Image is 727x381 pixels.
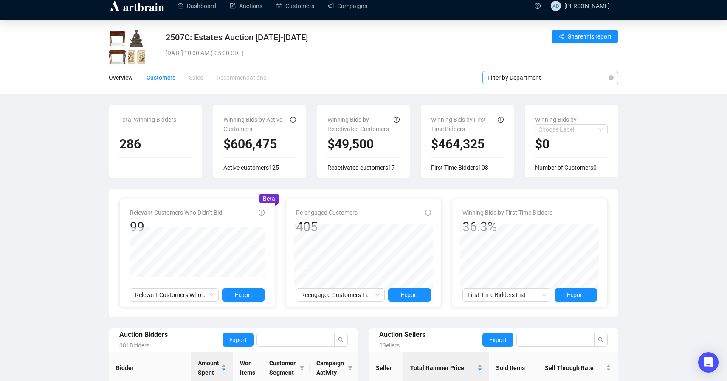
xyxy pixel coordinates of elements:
span: info-circle [290,117,296,123]
span: First Time Bidders 103 [431,164,488,171]
div: Open Intercom Messenger [698,352,719,373]
span: 381 Bidders [119,342,149,349]
span: Export [235,290,252,300]
div: 405 [296,219,358,235]
div: Auction Bidders [119,329,223,340]
span: close-circle [609,75,614,80]
span: Export [229,335,247,345]
div: 99 [130,219,222,235]
span: Export [567,290,584,300]
span: info-circle [498,117,504,123]
span: Share this report [568,32,611,41]
span: info-circle [259,210,265,216]
span: Reengaged Customers List [301,289,380,301]
span: Customer Segment [269,359,296,377]
span: First Time Bidders List [468,289,546,301]
span: Total Hammer Price [410,363,476,373]
span: info-circle [425,210,431,216]
span: filter [298,357,306,379]
div: Winning Bids by Active Customers [223,115,290,131]
h2: $49,500 [327,136,400,152]
span: Filter by Department [487,71,613,84]
span: Amount Spent [198,359,220,377]
span: Relevant Customers Who Didn’t Bid [135,289,214,301]
div: [DATE] 10:00 AM (-05:00 CDT) [166,48,478,58]
button: Export [555,288,597,302]
div: 36.3% [462,219,552,235]
span: Re-engaged Customers [296,209,358,216]
span: Export [401,290,418,300]
span: Export [489,335,507,345]
h2: $0 [535,136,608,152]
span: Relevant Customers Who Didn’t Bid [130,209,222,216]
span: info-circle [394,117,400,123]
button: Share this report [552,30,618,43]
span: Beta [263,195,275,202]
span: Campaign Activity [316,359,344,377]
div: Recommendations [217,73,266,82]
button: Export [222,288,265,302]
img: 1_1.jpg [109,30,126,47]
span: Winning Bids by [535,116,577,123]
span: [PERSON_NAME] [564,3,610,9]
span: Number of Customers 0 [535,164,597,171]
span: filter [299,365,304,370]
button: Export [388,288,431,302]
span: filter [346,357,355,379]
span: search [598,337,604,343]
div: Customers [147,73,175,82]
span: AD [552,2,559,10]
button: Export [482,333,513,347]
div: Winning Bids by Reactivated Customers [327,115,394,131]
span: Active customers 125 [223,164,279,171]
h2: 286 [119,136,192,152]
img: 3_1.jpg [109,49,126,66]
h2: $464,325 [431,136,504,152]
span: Reactivated customers 17 [327,164,395,171]
div: Sales [189,73,203,82]
img: 2_1.jpg [128,30,145,47]
span: Winning Bids by First Time Bidders [462,209,552,216]
div: 2507C: Estates Auction [DATE]-[DATE] [166,31,478,43]
span: Sell Through Rate [545,363,604,373]
div: Auction Sellers [379,329,482,340]
span: search [338,337,344,343]
span: 0 Sellers [379,342,400,349]
div: Winning Bids by First Time Bidders [431,115,498,131]
img: 4_1.jpg [128,49,145,66]
div: Total Winning Bidders [119,115,192,131]
button: Export [223,333,254,347]
h2: $606,475 [223,136,296,152]
span: question-circle [535,3,541,9]
div: Overview [109,73,133,82]
span: filter [348,365,353,370]
span: share-alt [558,34,564,39]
